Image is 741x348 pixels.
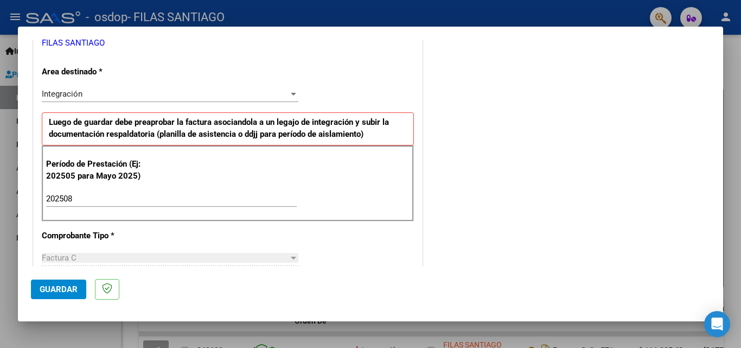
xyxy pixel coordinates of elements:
[704,311,730,337] div: Open Intercom Messenger
[42,253,76,263] span: Factura C
[42,66,154,78] p: Area destinado *
[40,284,78,294] span: Guardar
[42,89,82,99] span: Integración
[49,117,389,140] strong: Luego de guardar debe preaprobar la factura asociandola a un legajo de integración y subir la doc...
[42,230,154,242] p: Comprobante Tipo *
[46,158,155,182] p: Período de Prestación (Ej: 202505 para Mayo 2025)
[42,37,414,49] p: FILAS SANTIAGO
[31,280,86,299] button: Guardar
